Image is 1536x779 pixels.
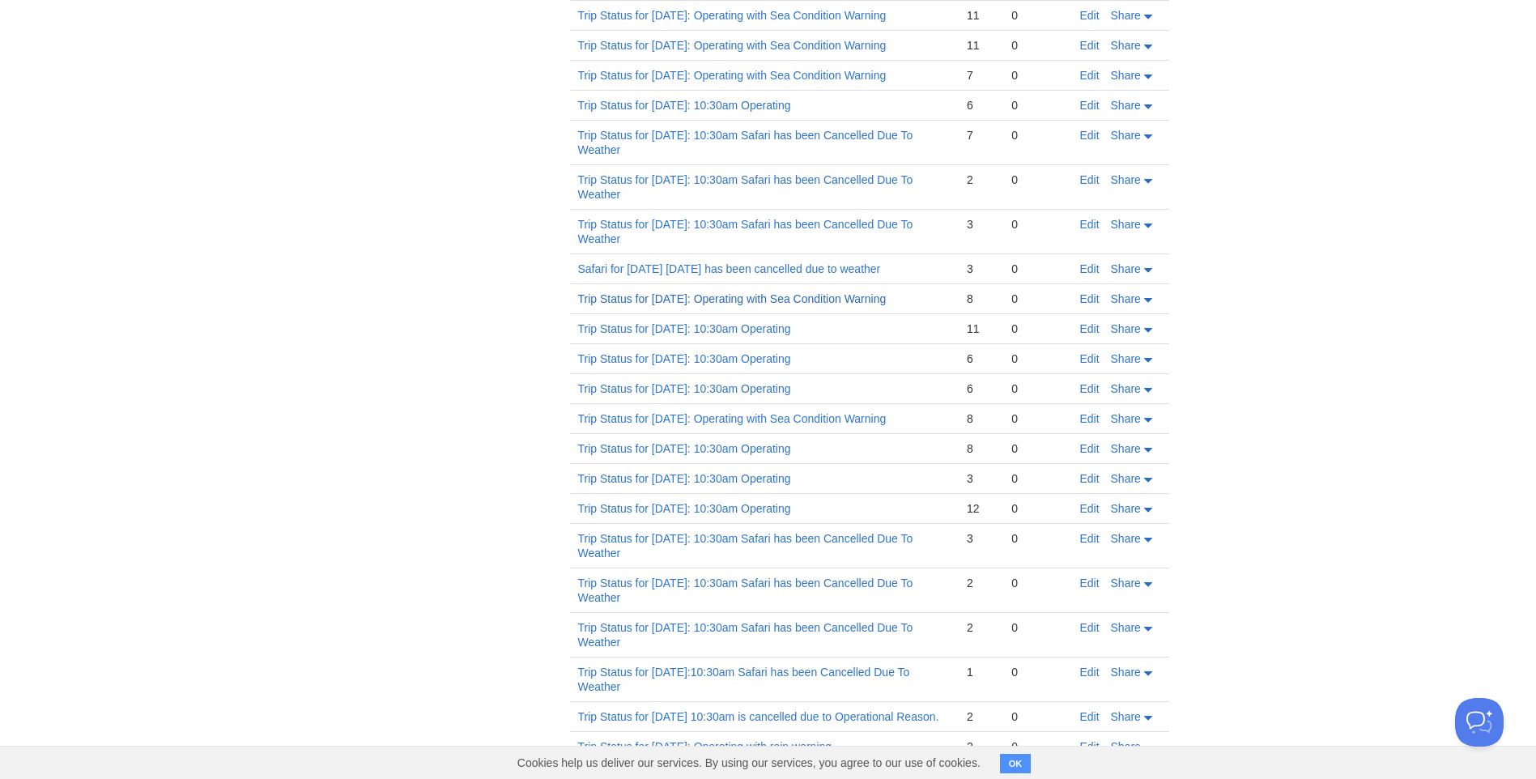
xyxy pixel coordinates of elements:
[1080,666,1100,679] a: Edit
[1080,577,1100,590] a: Edit
[1011,471,1063,486] div: 0
[1080,412,1100,425] a: Edit
[1111,412,1141,425] span: Share
[578,99,791,112] a: Trip Status for [DATE]: 10:30am Operating
[1011,217,1063,232] div: 0
[1080,352,1100,365] a: Edit
[967,172,995,187] div: 2
[1000,754,1032,773] button: OK
[1011,172,1063,187] div: 0
[1111,502,1141,515] span: Share
[1011,576,1063,590] div: 0
[578,292,887,305] a: Trip Status for [DATE]: Operating with Sea Condition Warning
[578,382,791,395] a: Trip Status for [DATE]: 10:30am Operating
[967,321,995,336] div: 11
[1080,322,1100,335] a: Edit
[1111,322,1141,335] span: Share
[578,577,913,604] a: Trip Status for [DATE]: 10:30am Safari has been Cancelled Due To Weather
[578,39,887,52] a: Trip Status for [DATE]: Operating with Sea Condition Warning
[1080,9,1100,22] a: Edit
[1111,666,1141,679] span: Share
[967,128,995,143] div: 7
[578,352,791,365] a: Trip Status for [DATE]: 10:30am Operating
[1011,68,1063,83] div: 0
[1011,620,1063,635] div: 0
[967,217,995,232] div: 3
[1080,621,1100,634] a: Edit
[1011,411,1063,426] div: 0
[1111,292,1141,305] span: Share
[1111,710,1141,723] span: Share
[578,412,887,425] a: Trip Status for [DATE]: Operating with Sea Condition Warning
[1111,577,1141,590] span: Share
[967,576,995,590] div: 2
[1080,710,1100,723] a: Edit
[1080,173,1100,186] a: Edit
[1011,262,1063,276] div: 0
[1011,501,1063,516] div: 0
[1011,128,1063,143] div: 0
[1080,740,1100,753] a: Edit
[1011,709,1063,724] div: 0
[967,98,995,113] div: 6
[578,129,913,156] a: Trip Status for [DATE]: 10:30am Safari has been Cancelled Due To Weather
[1111,532,1141,545] span: Share
[578,262,881,275] a: Safari for [DATE] [DATE] has been cancelled due to weather
[578,218,913,245] a: Trip Status for [DATE]: 10:30am Safari has been Cancelled Due To Weather
[1455,698,1504,747] iframe: Help Scout Beacon - Open
[1080,502,1100,515] a: Edit
[1011,351,1063,366] div: 0
[1080,382,1100,395] a: Edit
[1011,8,1063,23] div: 0
[1080,472,1100,485] a: Edit
[1080,292,1100,305] a: Edit
[967,441,995,456] div: 8
[1011,98,1063,113] div: 0
[1111,39,1141,52] span: Share
[1080,262,1100,275] a: Edit
[578,472,791,485] a: Trip Status for [DATE]: 10:30am Operating
[967,381,995,396] div: 6
[1111,382,1141,395] span: Share
[1111,740,1141,753] span: Share
[967,38,995,53] div: 11
[967,739,995,754] div: 2
[1011,381,1063,396] div: 0
[967,292,995,306] div: 8
[1080,532,1100,545] a: Edit
[1111,262,1141,275] span: Share
[1011,292,1063,306] div: 0
[1111,9,1141,22] span: Share
[1011,441,1063,456] div: 0
[578,173,913,201] a: Trip Status for [DATE]: 10:30am Safari has been Cancelled Due To Weather
[1011,665,1063,679] div: 0
[578,9,887,22] a: Trip Status for [DATE]: Operating with Sea Condition Warning
[1111,129,1141,142] span: Share
[578,532,913,560] a: Trip Status for [DATE]: 10:30am Safari has been Cancelled Due To Weather
[1080,69,1100,82] a: Edit
[1011,739,1063,754] div: 0
[1111,99,1141,112] span: Share
[1080,99,1100,112] a: Edit
[1111,472,1141,485] span: Share
[967,471,995,486] div: 3
[967,665,995,679] div: 1
[967,262,995,276] div: 3
[578,740,832,753] a: Trip Status for [DATE]: Operating with rain warning
[967,709,995,724] div: 2
[1080,39,1100,52] a: Edit
[1011,321,1063,336] div: 0
[1111,173,1141,186] span: Share
[967,411,995,426] div: 8
[1111,218,1141,231] span: Share
[967,531,995,546] div: 3
[578,666,910,693] a: Trip Status for [DATE]:10:30am Safari has been Cancelled Due To Weather
[578,502,791,515] a: Trip Status for [DATE]: 10:30am Operating
[967,351,995,366] div: 6
[578,322,791,335] a: Trip Status for [DATE]: 10:30am Operating
[1111,352,1141,365] span: Share
[967,8,995,23] div: 11
[1111,69,1141,82] span: Share
[1111,442,1141,455] span: Share
[1111,621,1141,634] span: Share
